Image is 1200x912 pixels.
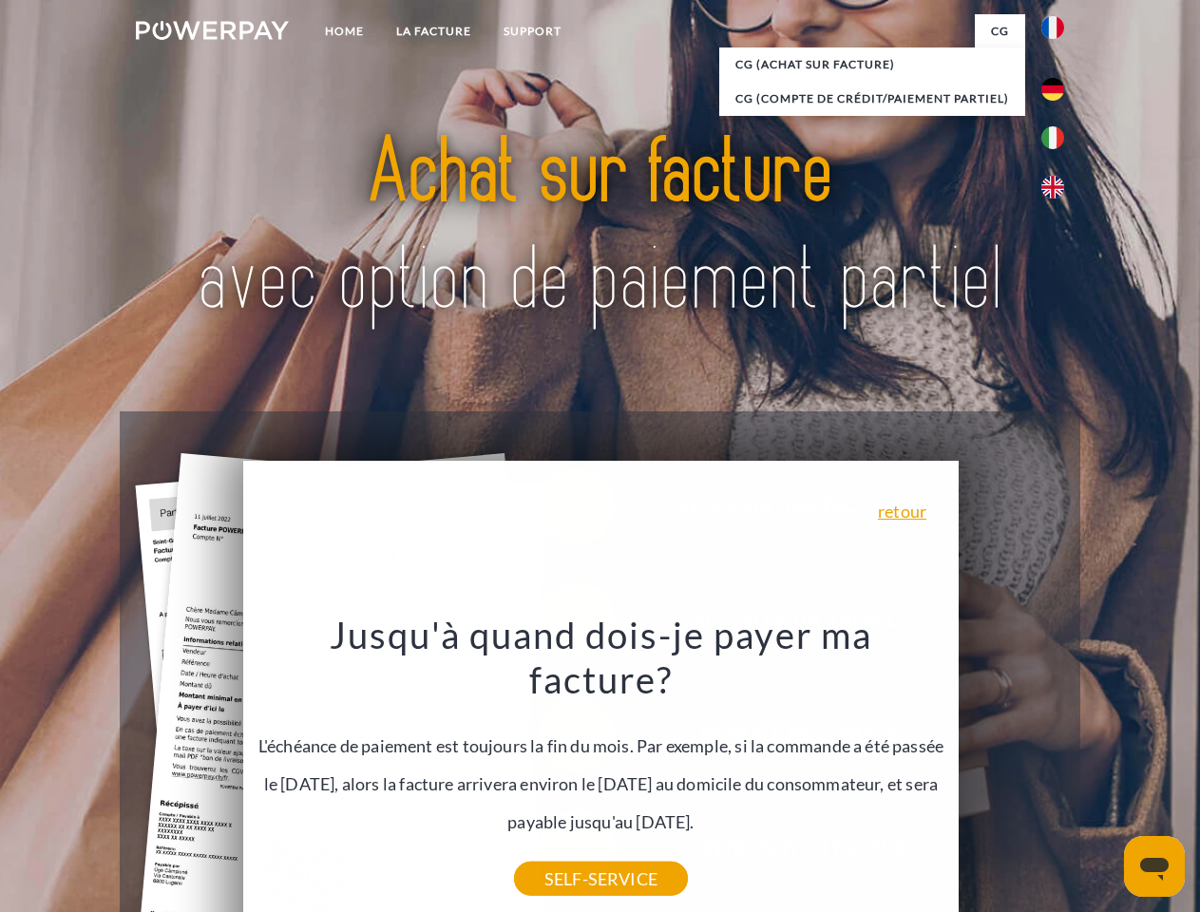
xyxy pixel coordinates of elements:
[514,862,688,896] a: SELF-SERVICE
[255,612,948,703] h3: Jusqu'à quand dois-je payer ma facture?
[1041,16,1064,39] img: fr
[380,14,487,48] a: LA FACTURE
[1041,126,1064,149] img: it
[719,82,1025,116] a: CG (Compte de crédit/paiement partiel)
[975,14,1025,48] a: CG
[309,14,380,48] a: Home
[255,612,948,879] div: L'échéance de paiement est toujours la fin du mois. Par exemple, si la commande a été passée le [...
[1041,78,1064,101] img: de
[487,14,578,48] a: Support
[719,47,1025,82] a: CG (achat sur facture)
[1041,176,1064,199] img: en
[1124,836,1185,897] iframe: Bouton de lancement de la fenêtre de messagerie
[878,503,926,520] a: retour
[136,21,289,40] img: logo-powerpay-white.svg
[181,91,1019,364] img: title-powerpay_fr.svg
